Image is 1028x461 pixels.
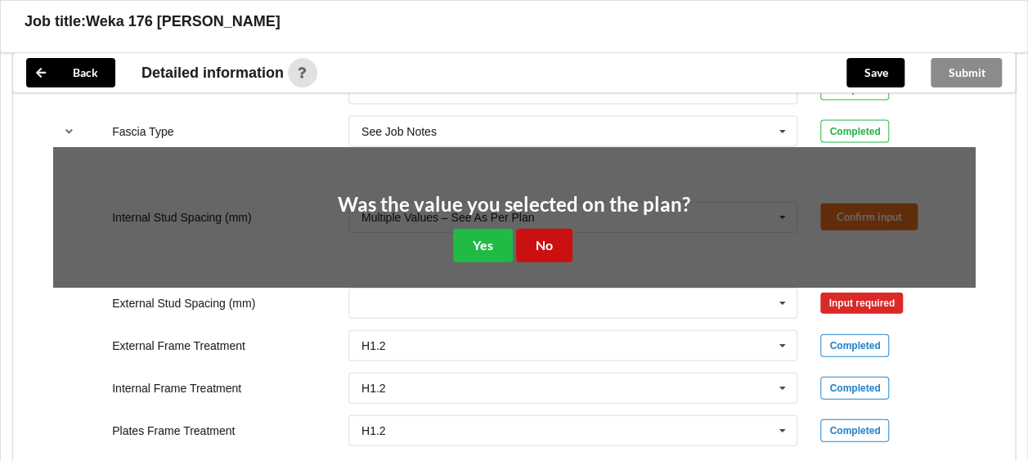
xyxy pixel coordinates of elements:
button: Save [846,58,905,87]
div: Completed [820,120,889,143]
div: See Job Notes [361,126,437,137]
div: Input required [820,293,903,314]
h3: Job title: [25,12,86,31]
label: External Frame Treatment [112,339,245,352]
span: Detailed information [141,65,284,80]
div: H1.2 [361,340,386,351]
div: Completed [820,377,889,400]
label: Fascia Type [112,125,173,138]
h3: Weka 176 [PERSON_NAME] [86,12,281,31]
button: Back [26,58,115,87]
h2: Was the value you selected on the plan? [338,192,690,217]
div: Completed [820,334,889,357]
label: Plates Frame Treatment [112,424,235,437]
div: H1.2 [361,425,386,436]
button: No [516,229,572,262]
div: HIANDRI Fitted [361,83,440,95]
div: H1.2 [361,383,386,394]
label: External Stud Spacing (mm) [112,297,255,310]
div: Completed [820,419,889,442]
button: reference-toggle [53,117,85,146]
label: DPC or Hiandri [112,83,189,96]
label: Internal Frame Treatment [112,382,241,395]
button: Yes [453,229,513,262]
